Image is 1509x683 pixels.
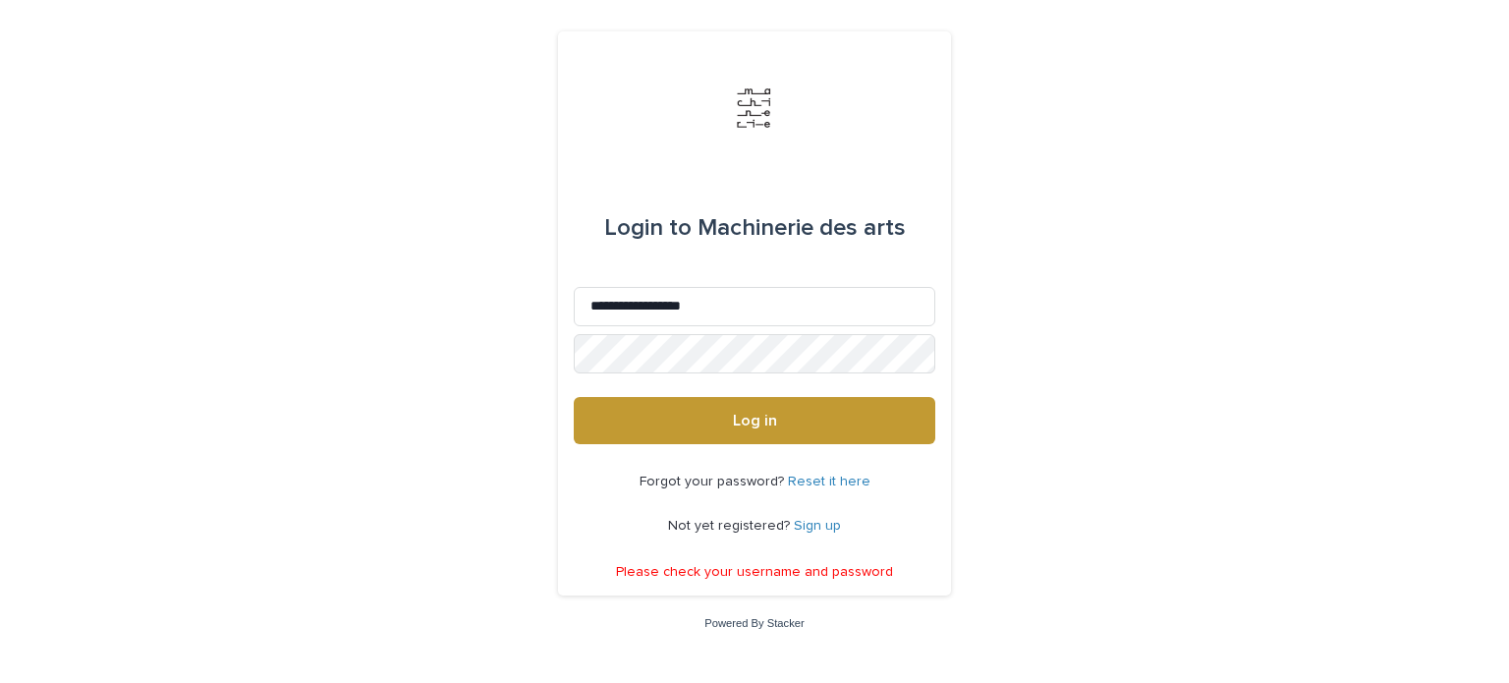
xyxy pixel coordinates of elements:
[794,519,841,533] a: Sign up
[616,564,893,581] p: Please check your username and password
[604,200,906,256] div: Machinerie des arts
[668,519,794,533] span: Not yet registered?
[788,475,870,488] a: Reset it here
[725,79,784,138] img: Jx8JiDZqSLW7pnA6nIo1
[604,216,692,240] span: Login to
[704,617,804,629] a: Powered By Stacker
[574,397,935,444] button: Log in
[733,413,777,428] span: Log in
[640,475,788,488] span: Forgot your password?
